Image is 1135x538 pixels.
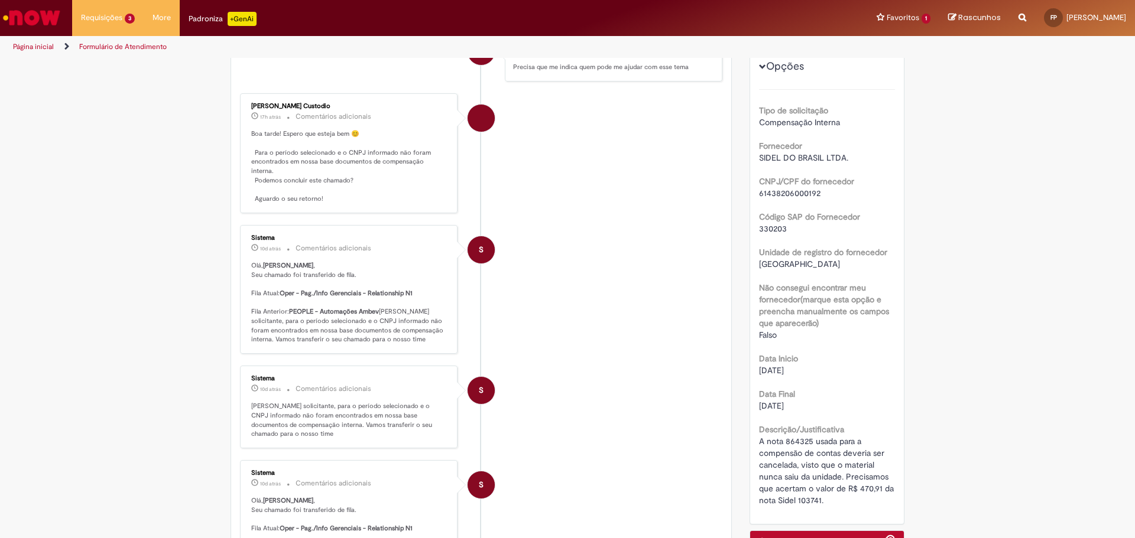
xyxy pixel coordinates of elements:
[251,261,448,344] p: Olá, , Seu chamado foi transferido de fila. Fila Atual: Fila Anterior: [PERSON_NAME] solicitante,...
[125,14,135,24] span: 3
[263,496,313,505] b: [PERSON_NAME]
[759,105,828,116] b: Tipo de solicitação
[280,289,413,298] b: Oper - Pag./Info Gerenciais - Relationship N1
[759,259,840,269] span: [GEOGRAPHIC_DATA]
[251,375,448,382] div: Sistema
[1066,12,1126,22] span: [PERSON_NAME]
[1,6,62,30] img: ServiceNow
[260,113,281,120] span: 17h atrás
[296,478,371,488] small: Comentários adicionais
[189,12,257,26] div: Padroniza
[759,188,821,198] span: 61438206000192
[759,330,777,340] span: Falso
[251,103,448,110] div: [PERSON_NAME] Custodio
[479,376,484,405] span: S
[251,402,448,439] p: [PERSON_NAME] solicitante, para o período selecionado e o CNPJ informado não foram encontrados em...
[280,524,413,533] b: Oper - Pag./Info Gerenciais - Relationship N1
[759,282,889,328] b: Não consegui encontrar meu fornecedor(marque esta opção e preencha manualmente os campos que apar...
[296,112,371,122] small: Comentários adicionais
[260,245,281,252] span: 10d atrás
[260,245,281,252] time: 19/08/2025 15:23:48
[468,377,495,404] div: System
[468,105,495,132] div: Igor Alexandre Custodio
[296,384,371,394] small: Comentários adicionais
[153,12,171,24] span: More
[81,12,122,24] span: Requisições
[759,223,787,234] span: 330203
[922,14,930,24] span: 1
[513,63,710,72] p: Precisa que me indica quem pode me ajudar com esse tema
[263,261,313,270] b: [PERSON_NAME]
[958,12,1001,23] span: Rascunhos
[79,42,167,51] a: Formulário de Atendimento
[260,480,281,487] span: 10d atrás
[759,389,795,399] b: Data Final
[260,386,281,393] time: 19/08/2025 15:23:48
[260,386,281,393] span: 10d atrás
[759,141,802,151] b: Fornecedor
[759,365,784,376] span: [DATE]
[13,42,54,51] a: Página inicial
[759,152,848,163] span: SIDEL DO BRASIL LTDA.
[759,117,840,128] span: Compensação Interna
[251,234,448,242] div: Sistema
[1050,14,1057,21] span: FP
[759,353,798,364] b: Data Inicio
[260,113,281,120] time: 28/08/2025 15:22:56
[759,424,844,435] b: Descrição/Justificativa
[251,469,448,477] div: Sistema
[9,36,748,58] ul: Trilhas de página
[479,236,484,264] span: S
[759,436,896,506] span: A nota 864325 usada para a compensão de contas deveria ser cancelada, visto que o material nunca ...
[759,247,887,257] b: Unidade de registro do fornecedor
[228,12,257,26] p: +GenAi
[251,129,448,204] p: Boa tarde! Espero que esteja bem 😊 Para o período selecionado e o CNPJ informado não foram encont...
[759,400,784,411] span: [DATE]
[887,12,919,24] span: Favoritos
[260,480,281,487] time: 19/08/2025 15:23:48
[468,471,495,498] div: System
[289,307,379,316] b: PEOPLE - Automações Ambev
[479,471,484,499] span: S
[948,12,1001,24] a: Rascunhos
[759,211,860,222] b: Código SAP do Fornecedor
[296,243,371,253] small: Comentários adicionais
[468,236,495,263] div: System
[759,176,854,187] b: CNPJ/CPF do fornecedor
